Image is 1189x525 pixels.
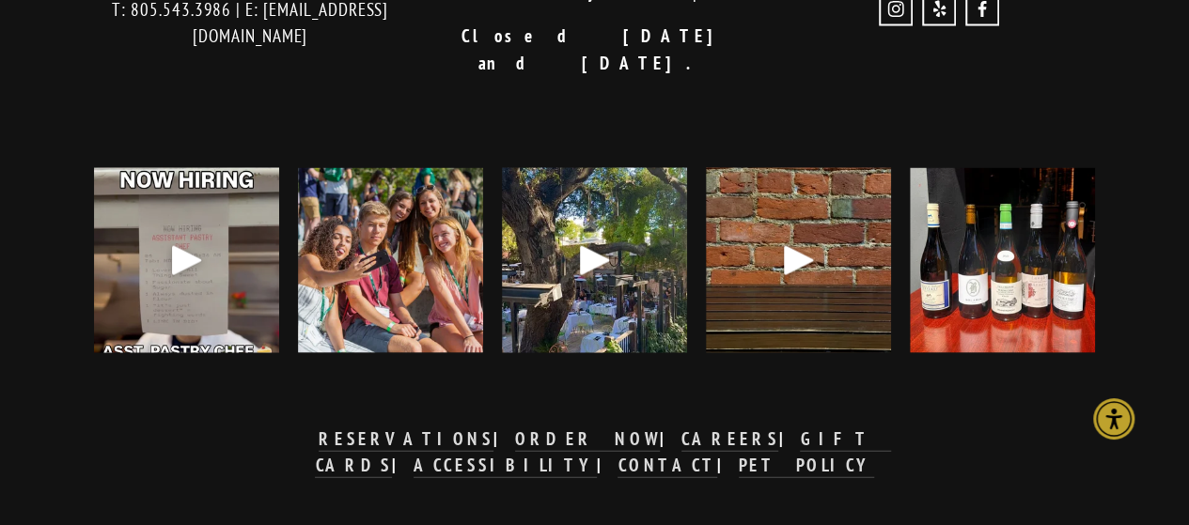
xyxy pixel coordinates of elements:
strong: CONTACT [618,454,717,476]
strong: ACCESSIBILITY [414,454,596,476]
strong: | [717,454,739,476]
strong: | [493,427,515,450]
img: Welcome back, Mustangs! 🐎 WOW Week is here and we&rsquo;re excited to kick off the school year wi... [298,168,483,353]
strong: Closed [DATE] and [DATE]. [462,24,747,74]
strong: | [392,454,414,476]
strong: ORDER NOW [515,427,660,450]
a: CAREERS [681,427,779,452]
a: CONTACT [618,454,717,478]
img: Our wine list just got a refresh! Come discover the newest pours waiting for your glass 🍷: &bull;... [910,168,1095,353]
strong: | [597,454,618,476]
div: Play [776,238,821,283]
a: RESERVATIONS [319,427,493,452]
strong: | [660,427,681,450]
div: Accessibility Menu [1093,398,1134,440]
a: ORDER NOW [515,427,660,452]
strong: PET POLICY [739,454,874,476]
a: ACCESSIBILITY [414,454,596,478]
a: GIFT CARDS [315,427,891,478]
div: Play [164,238,210,283]
a: PET POLICY [739,454,874,478]
strong: | [778,427,800,450]
div: Play [572,238,618,283]
strong: CAREERS [681,427,779,450]
strong: RESERVATIONS [319,427,493,450]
